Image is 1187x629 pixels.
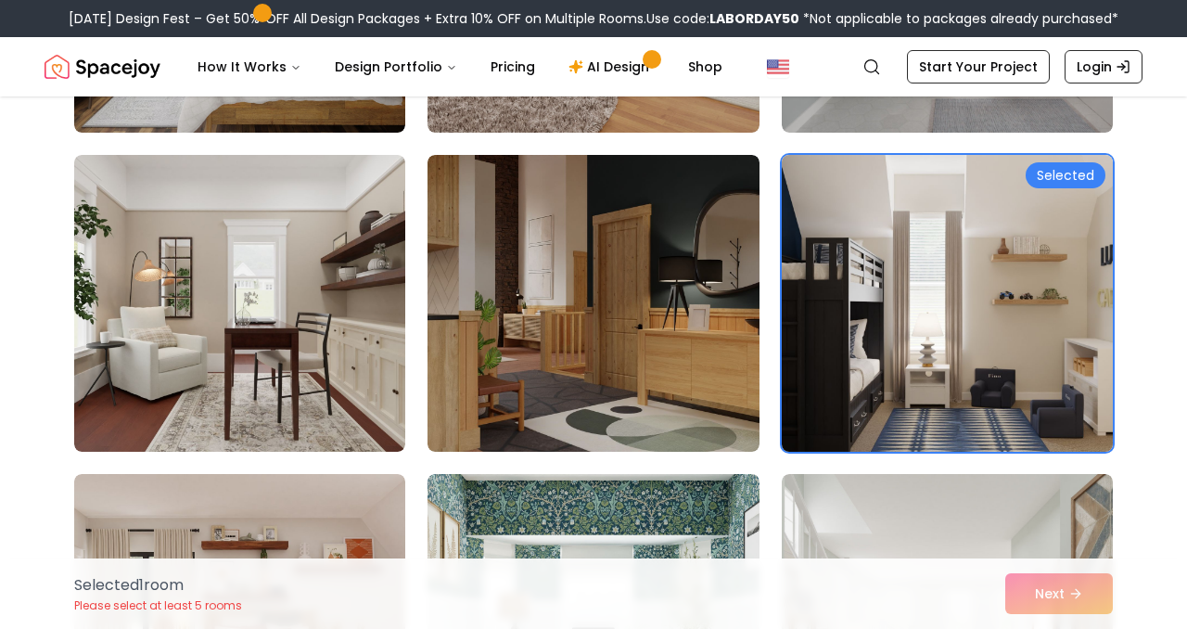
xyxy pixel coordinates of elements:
a: Spacejoy [45,48,160,85]
button: How It Works [183,48,316,85]
img: Room room-13 [74,155,405,452]
p: Please select at least 5 rooms [74,598,242,613]
div: Selected [1026,162,1105,188]
nav: Main [183,48,737,85]
nav: Global [45,37,1142,96]
a: Start Your Project [907,50,1050,83]
a: AI Design [554,48,670,85]
img: Room room-14 [428,155,759,452]
button: Design Portfolio [320,48,472,85]
p: Selected 1 room [74,574,242,597]
a: Login [1065,50,1142,83]
span: Use code: [646,9,799,28]
b: LABORDAY50 [709,9,799,28]
div: [DATE] Design Fest – Get 50% OFF All Design Packages + Extra 10% OFF on Multiple Rooms. [69,9,1118,28]
a: Shop [673,48,737,85]
a: Pricing [476,48,550,85]
span: *Not applicable to packages already purchased* [799,9,1118,28]
img: Room room-15 [773,148,1121,459]
img: Spacejoy Logo [45,48,160,85]
img: United States [767,56,789,78]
